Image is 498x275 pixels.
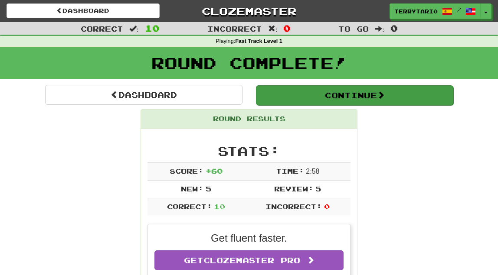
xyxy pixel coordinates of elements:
span: 0 [283,23,291,33]
span: 5 [206,184,211,193]
a: Clozemaster [173,3,326,19]
h1: Round Complete! [3,54,495,71]
h2: Stats: [147,144,351,158]
a: terrytari0 / [390,3,481,19]
span: Time: [276,167,304,175]
span: : [129,25,139,32]
span: : [375,25,384,32]
span: To go [338,24,369,33]
span: Correct: [167,202,212,210]
a: Dashboard [45,85,242,105]
span: 5 [315,184,321,193]
span: + 60 [206,167,223,175]
span: 10 [214,202,225,210]
span: 0 [390,23,398,33]
strong: Fast Track Level 1 [235,38,282,44]
div: Round Results [141,110,357,129]
span: New: [181,184,203,193]
span: Review: [274,184,314,193]
span: 10 [145,23,160,33]
button: Continue [256,85,453,105]
span: Incorrect [207,24,262,33]
span: : [268,25,278,32]
a: Dashboard [7,3,160,18]
span: 2 : 58 [306,168,319,175]
span: 0 [324,202,330,210]
span: Score: [170,167,203,175]
p: Get fluent faster. [154,231,344,246]
span: terrytari0 [394,7,438,15]
span: Correct [81,24,123,33]
span: Clozemaster Pro [203,256,300,265]
span: / [457,7,461,13]
a: GetClozemaster Pro [154,250,344,270]
span: Incorrect: [265,202,322,210]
